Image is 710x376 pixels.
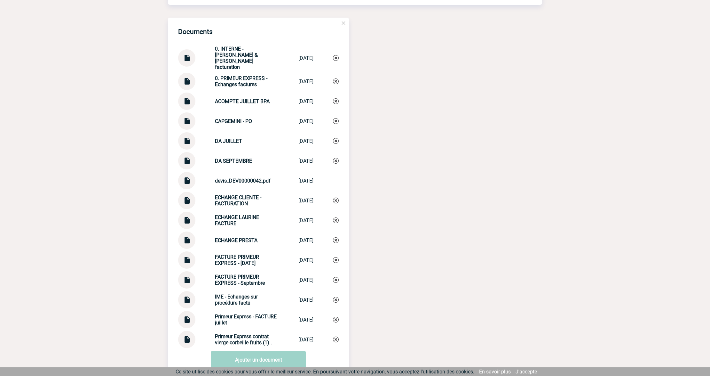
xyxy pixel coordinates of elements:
[479,369,511,375] a: En savoir plus
[298,337,313,343] div: [DATE]
[333,138,339,144] img: Supprimer
[176,369,474,375] span: Ce site utilise des cookies pour vous offrir le meilleur service. En poursuivant votre navigation...
[215,46,258,70] strong: 0. INTERNE - [PERSON_NAME] & [PERSON_NAME] facturation
[215,294,258,306] strong: IME - Echanges sur procédure factu
[298,237,313,243] div: [DATE]
[298,78,313,85] div: [DATE]
[215,314,277,326] strong: Primeur Express - FACTURE juillet
[298,198,313,204] div: [DATE]
[215,254,259,266] strong: FACTURE PRIMEUR EXPRESS - [DATE]
[333,198,339,203] img: Supprimer
[215,75,267,87] strong: 0. PRIMEUR EXPRESS - Echanges factures
[298,297,313,303] div: [DATE]
[333,55,339,61] img: Supprimer
[298,118,313,124] div: [DATE]
[333,118,339,124] img: Supprimer
[333,257,339,263] img: Supprimer
[298,138,313,144] div: [DATE]
[333,237,339,243] img: Supprimer
[215,178,271,184] strong: devis_DEV00000042.pdf
[333,158,339,164] img: Supprimer
[215,214,259,226] strong: ECHANGE LAURINE FACTURE
[215,158,252,164] strong: DA SEPTEMBRE
[298,178,313,184] div: [DATE]
[333,277,339,283] img: Supprimer
[215,274,265,286] strong: FACTURE PRIMEUR EXPRESS - Septembre
[333,337,339,342] img: Supprimer
[341,20,346,26] img: close.png
[298,158,313,164] div: [DATE]
[215,237,257,243] strong: ECHANGE PRESTA
[298,277,313,283] div: [DATE]
[298,217,313,224] div: [DATE]
[333,78,339,84] img: Supprimer
[298,257,313,263] div: [DATE]
[298,98,313,104] div: [DATE]
[215,118,252,124] strong: CAPGEMINI - PO
[215,98,270,104] strong: ACOMPTE JUILLET BPA
[333,217,339,223] img: Supprimer
[215,194,261,207] strong: ECHANGE CLIENTE - FACTURATION
[333,98,339,104] img: Supprimer
[215,333,272,346] strong: Primeur Express contrat vierge corbeille fruits (1)..
[516,369,537,375] a: J'accepte
[333,297,339,303] img: Supprimer
[298,317,313,323] div: [DATE]
[215,138,242,144] strong: DA JUILLET
[211,351,306,369] a: Ajouter un document
[298,55,313,61] div: [DATE]
[178,28,213,36] h4: Documents
[333,317,339,323] img: Supprimer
